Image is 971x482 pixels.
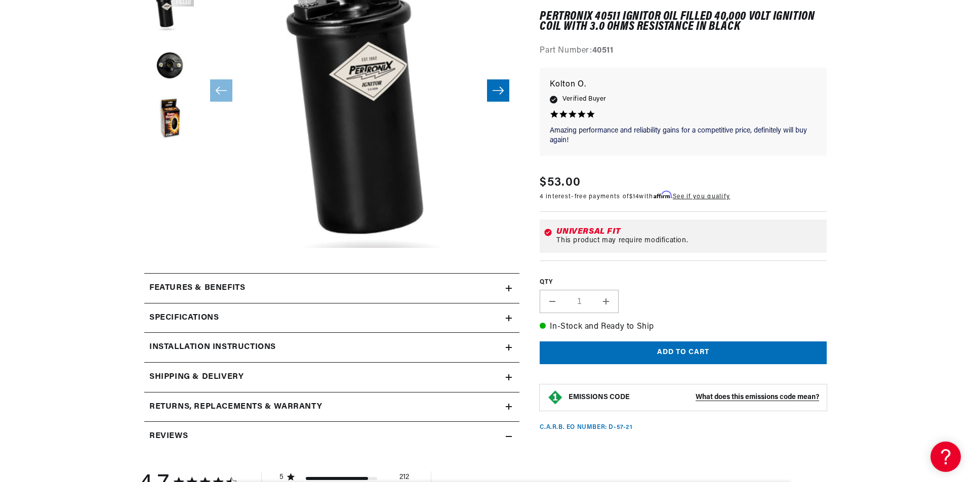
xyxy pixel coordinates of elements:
[149,282,245,295] h2: Features & Benefits
[629,194,639,200] span: $14
[556,237,823,245] div: This product may require modification.
[487,79,509,102] button: Slide right
[144,40,195,91] button: Load image 3 in gallery view
[540,192,730,201] p: 4 interest-free payments of with .
[144,363,519,392] summary: Shipping & Delivery
[540,321,827,334] p: In-Stock and Ready to Ship
[279,473,284,482] div: 5
[569,393,630,401] strong: EMISSIONS CODE
[569,393,819,402] button: EMISSIONS CODEWhat does this emissions code mean?
[592,47,614,55] strong: 40511
[673,194,730,200] a: See if you qualify - Learn more about Affirm Financing (opens in modal)
[149,430,188,443] h2: Reviews
[696,393,819,401] strong: What does this emissions code mean?
[556,228,823,236] div: Universal Fit
[540,341,827,364] button: Add to cart
[144,96,195,146] button: Load image 4 in gallery view
[144,303,519,333] summary: Specifications
[562,94,606,105] span: Verified Buyer
[540,423,632,432] p: C.A.R.B. EO Number: D-57-21
[149,312,219,325] h2: Specifications
[550,78,817,92] p: Kolton O.
[144,422,519,451] summary: Reviews
[149,341,276,354] h2: Installation instructions
[540,173,581,192] span: $53.00
[144,392,519,422] summary: Returns, Replacements & Warranty
[540,12,827,32] h1: PerTronix 40511 Ignitor Oil Filled 40,000 Volt Ignition Coil with 3.0 Ohms Resistance in Black
[144,333,519,362] summary: Installation instructions
[144,274,519,303] summary: Features & Benefits
[149,401,322,414] h2: Returns, Replacements & Warranty
[654,191,671,199] span: Affirm
[540,45,827,58] div: Part Number:
[540,278,827,287] label: QTY
[547,389,563,406] img: Emissions code
[149,371,244,384] h2: Shipping & Delivery
[210,79,232,102] button: Slide left
[550,126,817,146] p: Amazing performance and reliability gains for a competitive price, definitely will buy again!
